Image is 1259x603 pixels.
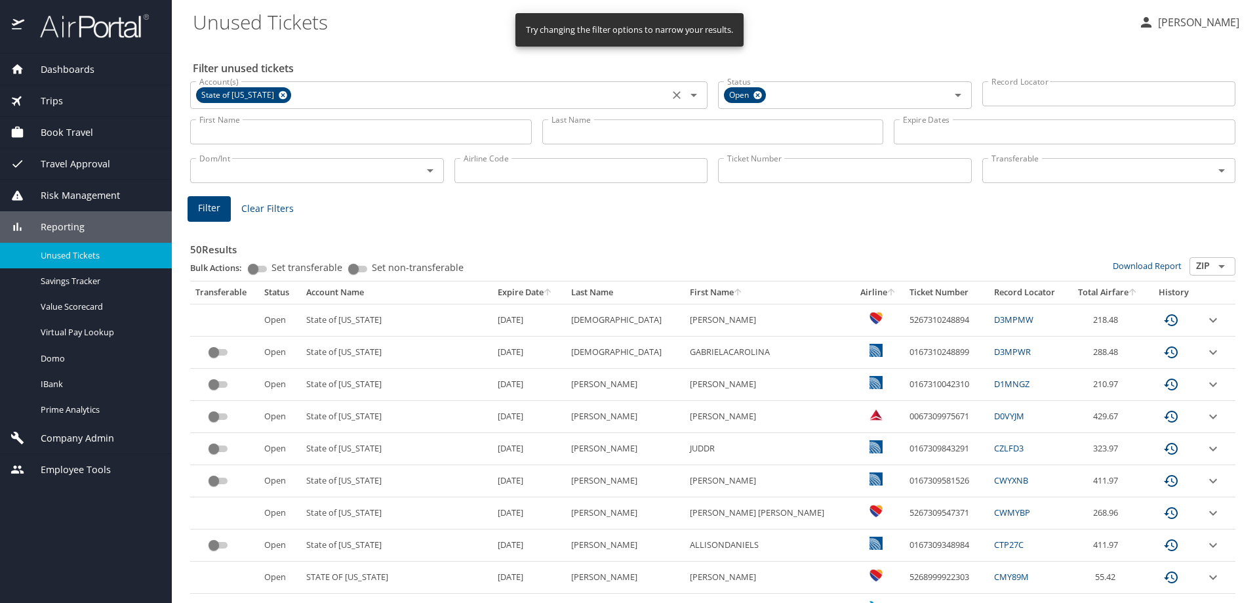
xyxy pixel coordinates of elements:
span: Set non-transferable [372,263,464,272]
td: [PERSON_NAME] [685,304,852,336]
span: Virtual Pay Lookup [41,326,156,339]
span: Domo [41,352,156,365]
span: Reporting [24,220,85,234]
a: D0VYJM [994,410,1024,422]
button: Open [685,86,703,104]
div: Try changing the filter options to narrow your results. [526,17,733,43]
td: [DATE] [492,304,566,336]
h3: 50 Results [190,234,1235,257]
td: [PERSON_NAME] [566,530,685,562]
th: Total Airfare [1069,281,1148,304]
a: CWMYBP [994,507,1030,518]
button: expand row [1205,473,1221,489]
th: Last Name [566,281,685,304]
a: CTP27C [994,539,1024,551]
button: sort [1129,289,1138,297]
button: expand row [1205,441,1221,457]
td: State of [US_STATE] [301,304,492,336]
td: 0167309348984 [904,530,989,562]
h1: Unused Tickets [193,1,1128,42]
a: CZLFD3 [994,442,1024,454]
td: [DEMOGRAPHIC_DATA] [566,337,685,369]
td: State of [US_STATE] [301,497,492,530]
span: State of [US_STATE] [196,89,282,102]
td: 210.97 [1069,369,1148,401]
img: Southwest Airlines [869,505,883,518]
td: Open [259,562,301,594]
button: expand row [1205,409,1221,425]
a: D3MPWR [994,346,1031,358]
span: Filter [198,200,220,217]
td: Open [259,497,301,530]
td: Open [259,465,301,497]
td: 411.97 [1069,530,1148,562]
button: Open [949,86,967,104]
span: Employee Tools [24,463,111,477]
td: [PERSON_NAME] [566,369,685,401]
span: Clear Filters [241,201,294,217]
td: [DATE] [492,497,566,530]
td: 5268999922303 [904,562,989,594]
td: [DATE] [492,337,566,369]
button: sort [734,289,743,297]
button: sort [544,289,553,297]
a: CMY89M [994,571,1029,583]
td: 288.48 [1069,337,1148,369]
div: Open [724,87,766,103]
button: expand row [1205,312,1221,328]
td: 411.97 [1069,465,1148,497]
td: Open [259,304,301,336]
button: expand row [1205,344,1221,360]
td: Open [259,530,301,562]
td: 5267309547371 [904,497,989,530]
td: State of [US_STATE] [301,433,492,465]
button: Clear Filters [236,197,299,221]
button: [PERSON_NAME] [1133,10,1245,34]
span: Set transferable [271,263,342,272]
span: IBank [41,378,156,390]
button: expand row [1205,570,1221,585]
button: sort [887,289,896,297]
button: Open [1212,257,1231,276]
span: Unused Tickets [41,249,156,262]
td: [DATE] [492,530,566,562]
td: 5267310248894 [904,304,989,336]
button: expand row [1205,505,1221,521]
span: Open [724,89,757,102]
th: Status [259,281,301,304]
th: Record Locator [989,281,1069,304]
img: Southwest Airlines [869,569,883,582]
p: Bulk Actions: [190,262,252,274]
p: [PERSON_NAME] [1154,14,1239,30]
td: 323.97 [1069,433,1148,465]
td: 0167310248899 [904,337,989,369]
td: 218.48 [1069,304,1148,336]
td: [DATE] [492,562,566,594]
td: [PERSON_NAME] [566,497,685,530]
td: [PERSON_NAME] [566,562,685,594]
th: First Name [685,281,852,304]
td: [DATE] [492,369,566,401]
a: Download Report [1113,260,1182,272]
td: [PERSON_NAME] [685,465,852,497]
td: [PERSON_NAME] [685,562,852,594]
span: Value Scorecard [41,301,156,313]
td: Open [259,369,301,401]
img: United Airlines [869,472,883,486]
td: Open [259,401,301,433]
div: Transferable [195,287,254,299]
td: State of [US_STATE] [301,337,492,369]
button: expand row [1205,377,1221,392]
a: D1MNGZ [994,378,1029,390]
span: Travel Approval [24,157,110,171]
td: [PERSON_NAME] [PERSON_NAME] [685,497,852,530]
th: Account Name [301,281,492,304]
td: 0167309843291 [904,433,989,465]
td: [DATE] [492,465,566,497]
td: [DATE] [492,433,566,465]
td: Open [259,433,301,465]
td: State of [US_STATE] [301,401,492,433]
td: [PERSON_NAME] [566,401,685,433]
td: 0067309975671 [904,401,989,433]
td: STATE OF [US_STATE] [301,562,492,594]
